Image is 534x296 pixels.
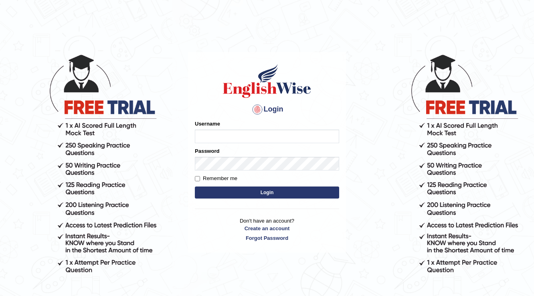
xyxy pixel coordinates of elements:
button: Login [195,187,339,199]
a: Create an account [195,225,339,232]
a: Forgot Password [195,234,339,242]
img: Logo of English Wise sign in for intelligent practice with AI [221,63,313,99]
label: Password [195,147,219,155]
h4: Login [195,103,339,116]
label: Remember me [195,174,237,182]
p: Don't have an account? [195,217,339,242]
input: Remember me [195,176,200,181]
label: Username [195,120,220,128]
